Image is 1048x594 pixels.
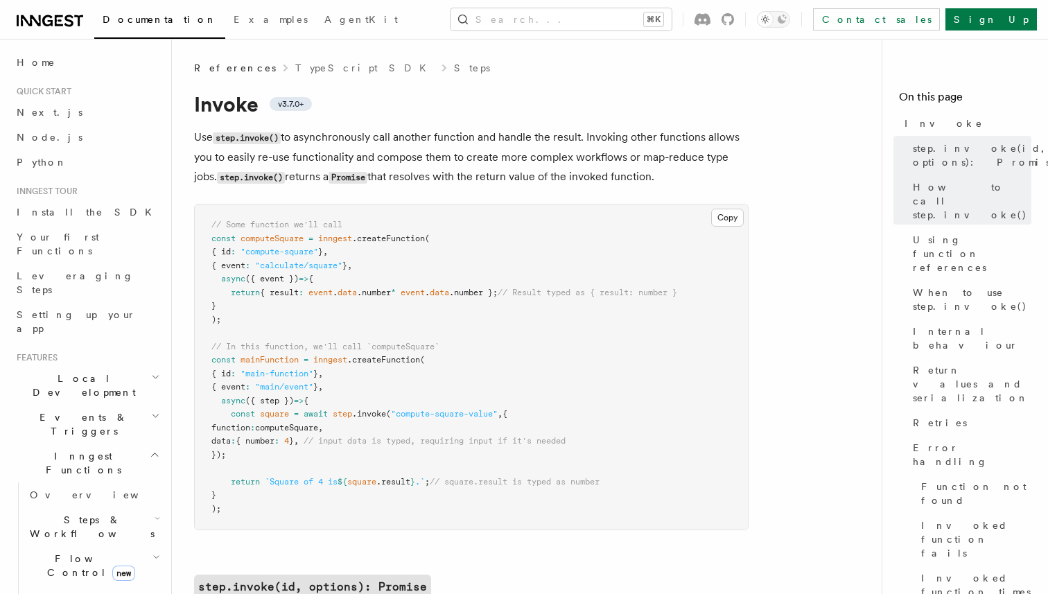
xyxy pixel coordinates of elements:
span: = [294,409,299,419]
span: } [313,369,318,378]
span: , [318,423,323,433]
span: : [245,382,250,392]
a: Your first Functions [11,225,163,263]
span: Invoke [905,116,983,130]
span: .number }; [449,288,498,297]
span: ( [386,409,391,419]
span: event [308,288,333,297]
a: Next.js [11,100,163,125]
a: Retries [907,410,1031,435]
span: => [294,396,304,405]
span: : [274,436,279,446]
span: }); [211,450,226,460]
span: "calculate/square" [255,261,342,270]
span: Error handling [913,441,1031,469]
span: : [231,369,236,378]
span: : [245,261,250,270]
a: Leveraging Steps [11,263,163,302]
code: step.invoke() [213,132,281,144]
span: Steps & Workflows [24,513,155,541]
span: { [503,409,507,419]
span: .createFunction [347,355,420,365]
span: Invoked function fails [921,518,1031,560]
span: AgentKit [324,14,398,25]
span: ({ step }) [245,396,294,405]
h1: Invoke [194,91,749,116]
span: How to call step.invoke() [913,180,1031,222]
a: Internal behaviour [907,319,1031,358]
span: } [211,490,216,500]
span: References [194,61,276,75]
span: ( [420,355,425,365]
span: Features [11,352,58,363]
span: .number [357,288,391,297]
span: Function not found [921,480,1031,507]
span: { [308,274,313,283]
a: Documentation [94,4,225,39]
span: , [318,382,323,392]
span: computeSquare [255,423,318,433]
span: const [211,355,236,365]
span: ); [211,315,221,324]
span: : [231,436,236,446]
a: Function not found [916,474,1031,513]
span: // Result typed as { result: number } [498,288,677,297]
span: ); [211,504,221,514]
span: "compute-square" [241,247,318,256]
span: , [318,369,323,378]
span: { result [260,288,299,297]
span: : [250,423,255,433]
span: // input data is typed, requiring input if it's needed [304,436,566,446]
span: Setting up your app [17,309,136,334]
span: Flow Control [24,552,152,579]
span: square [260,409,289,419]
a: Install the SDK [11,200,163,225]
span: const [231,409,255,419]
span: = [308,234,313,243]
span: data [211,436,231,446]
span: square [347,477,376,487]
span: .` [415,477,425,487]
span: // square.result is typed as number [430,477,600,487]
span: Overview [30,489,173,500]
span: { event [211,382,245,392]
span: Local Development [11,372,151,399]
span: . [425,288,430,297]
span: } [318,247,323,256]
span: Documentation [103,14,217,25]
span: "compute-square-value" [391,409,498,419]
span: v3.7.0+ [278,98,304,110]
button: Local Development [11,366,163,405]
span: `Square of 4 is [265,477,338,487]
span: { event [211,261,245,270]
span: event [401,288,425,297]
span: 4 [284,436,289,446]
p: Use to asynchronously call another function and handle the result. Invoking other functions allow... [194,128,749,187]
span: // In this function, we'll call `computeSquare` [211,342,439,351]
span: : [231,247,236,256]
span: Inngest Functions [11,449,150,477]
span: . [333,288,338,297]
a: step.invoke(id, options): Promise [907,136,1031,175]
span: await [304,409,328,419]
span: return [231,288,260,297]
button: Copy [711,209,744,227]
span: } [313,382,318,392]
span: Your first Functions [17,232,99,256]
span: data [430,288,449,297]
span: { [304,396,308,405]
span: mainFunction [241,355,299,365]
span: When to use step.invoke() [913,286,1031,313]
span: inngest [313,355,347,365]
span: = [304,355,308,365]
span: .result [376,477,410,487]
span: ({ event }) [245,274,299,283]
a: Overview [24,482,163,507]
span: } [211,301,216,311]
span: step [333,409,352,419]
span: ; [425,477,430,487]
span: Python [17,157,67,168]
kbd: ⌘K [644,12,663,26]
span: // Some function we'll call [211,220,342,229]
span: Inngest tour [11,186,78,197]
